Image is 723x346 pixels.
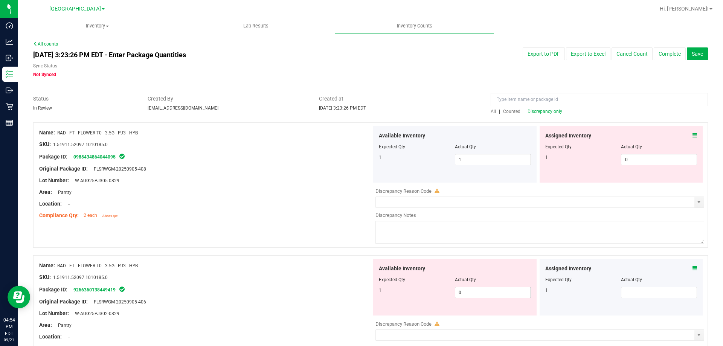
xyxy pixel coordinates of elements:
[6,119,13,127] inline-svg: Reports
[119,152,125,160] span: In Sync
[148,105,218,111] span: [EMAIL_ADDRESS][DOMAIN_NAME]
[90,166,146,172] span: FLSRWGM-20250905-408
[49,6,101,12] span: [GEOGRAPHIC_DATA]
[33,105,52,111] span: In Review
[53,142,108,147] span: 1.51911.52097.1010185.0
[177,18,335,34] a: Lab Results
[33,62,57,69] label: Sync Status
[18,23,176,29] span: Inventory
[3,317,15,337] p: 04:54 PM EDT
[6,22,13,29] inline-svg: Dashboard
[379,277,405,282] span: Expected Qty
[39,189,52,195] span: Area:
[621,143,697,150] div: Actual Qty
[90,299,146,305] span: FLSRWGM-20250905-406
[566,47,610,60] button: Export to Excel
[379,155,381,160] span: 1
[455,277,476,282] span: Actual Qty
[528,109,562,114] span: Discrepancy only
[545,265,591,273] span: Assigned Inventory
[375,212,704,219] div: Discrepancy Notes
[654,47,686,60] button: Complete
[119,285,125,293] span: In Sync
[379,265,425,273] span: Available Inventory
[39,141,51,147] span: SKU:
[526,109,562,114] a: Discrepancy only
[545,143,621,150] div: Expected Qty
[455,287,531,298] input: 0
[53,275,108,280] span: 1.51911.52097.1010185.0
[39,274,51,280] span: SKU:
[491,109,499,114] a: All
[33,51,422,59] h4: [DATE] 3:23:26 PM EDT - Enter Package Quantities
[612,47,653,60] button: Cancel Count
[39,212,79,218] span: Compliance Qty:
[319,95,479,103] span: Created at
[39,322,52,328] span: Area:
[39,310,69,316] span: Lot Number:
[39,177,69,183] span: Lot Number:
[503,109,520,114] span: Counted
[6,70,13,78] inline-svg: Inventory
[523,47,565,60] button: Export to PDF
[64,334,70,340] span: --
[39,201,62,207] span: Location:
[545,132,591,140] span: Assigned Inventory
[64,201,70,207] span: --
[39,262,55,268] span: Name:
[694,197,704,207] span: select
[687,47,708,60] button: Save
[545,154,621,161] div: 1
[621,276,697,283] div: Actual Qty
[6,87,13,94] inline-svg: Outbound
[39,154,67,160] span: Package ID:
[39,299,88,305] span: Original Package ID:
[71,178,119,183] span: W-AUG25PJ305-0829
[57,130,138,136] span: RAD - FT - FLOWER T0 - 3.5G - PJ3 - HYB
[379,288,381,293] span: 1
[3,337,15,343] p: 09/21
[33,95,136,103] span: Status
[319,105,366,111] span: [DATE] 3:23:26 PM EDT
[387,23,442,29] span: Inventory Counts
[375,321,432,327] span: Discrepancy Reason Code
[6,54,13,62] inline-svg: Inbound
[375,188,432,194] span: Discrepancy Reason Code
[455,144,476,149] span: Actual Qty
[6,103,13,110] inline-svg: Retail
[39,130,55,136] span: Name:
[491,93,708,106] input: Type item name or package id
[33,72,56,77] span: Not Synced
[455,154,531,165] input: 1
[39,334,62,340] span: Location:
[545,287,621,294] div: 1
[84,213,97,218] span: 2 each
[233,23,279,29] span: Lab Results
[621,154,697,165] input: 0
[379,144,405,149] span: Expected Qty
[18,18,177,34] a: Inventory
[694,330,704,340] span: select
[545,276,621,283] div: Expected Qty
[8,286,30,308] iframe: Resource center
[54,190,72,195] span: Pantry
[6,38,13,46] inline-svg: Analytics
[39,287,67,293] span: Package ID:
[148,95,308,103] span: Created By
[692,51,703,57] span: Save
[335,18,494,34] a: Inventory Counts
[523,109,525,114] span: |
[73,287,116,293] a: 9256350138449419
[491,109,496,114] span: All
[501,109,523,114] a: Counted
[54,323,72,328] span: Pantry
[379,132,425,140] span: Available Inventory
[33,41,58,47] a: All counts
[57,263,138,268] span: RAD - FT - FLOWER T0 - 3.5G - PJ3 - HYB
[71,311,119,316] span: W-AUG25PJ302-0829
[499,109,500,114] span: |
[660,6,709,12] span: Hi, [PERSON_NAME]!
[73,154,116,160] a: 0985434864044095
[39,166,88,172] span: Original Package ID:
[102,214,117,218] span: 2 hours ago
